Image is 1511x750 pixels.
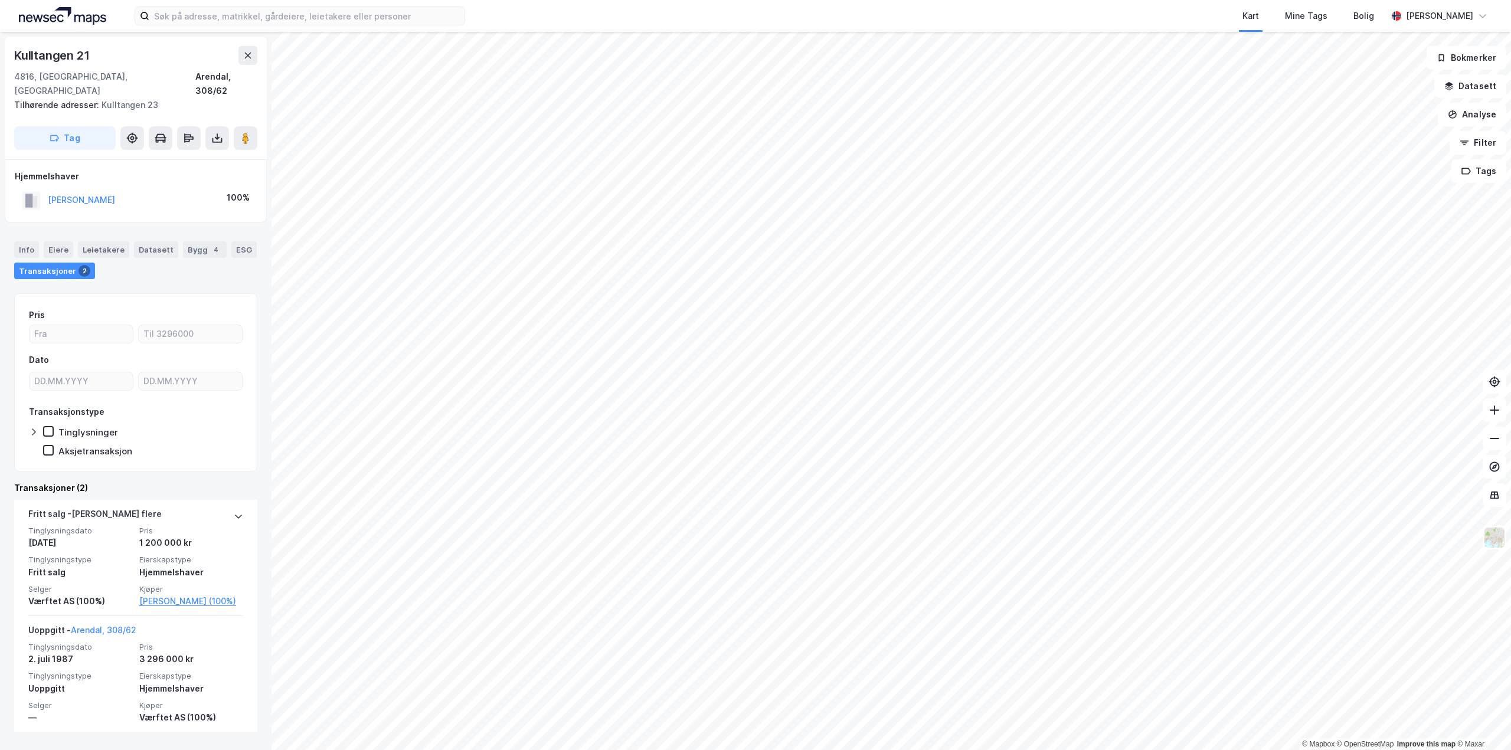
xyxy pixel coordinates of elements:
[139,555,243,565] span: Eierskapstype
[28,594,132,608] div: Værftet AS (100%)
[1452,693,1511,750] iframe: Chat Widget
[19,7,106,25] img: logo.a4113a55bc3d86da70a041830d287a7e.svg
[28,555,132,565] span: Tinglysningstype
[139,652,243,666] div: 3 296 000 kr
[139,642,243,652] span: Pris
[30,325,133,343] input: Fra
[139,682,243,696] div: Hjemmelshaver
[139,584,243,594] span: Kjøper
[1397,740,1456,748] a: Improve this map
[1451,159,1506,183] button: Tags
[139,671,243,681] span: Eierskapstype
[28,584,132,594] span: Selger
[28,642,132,652] span: Tinglysningsdato
[139,372,242,390] input: DD.MM.YYYY
[1438,103,1506,126] button: Analyse
[29,353,49,367] div: Dato
[14,70,195,98] div: 4816, [GEOGRAPHIC_DATA], [GEOGRAPHIC_DATA]
[139,325,242,343] input: Til 3296000
[14,126,116,150] button: Tag
[28,710,132,725] div: —
[227,191,250,205] div: 100%
[139,565,243,579] div: Hjemmelshaver
[1242,9,1259,23] div: Kart
[139,536,243,550] div: 1 200 000 kr
[79,265,90,277] div: 2
[58,427,118,438] div: Tinglysninger
[28,700,132,710] span: Selger
[1450,131,1506,155] button: Filter
[1285,9,1327,23] div: Mine Tags
[28,682,132,696] div: Uoppgitt
[14,46,91,65] div: Kulltangen 21
[28,526,132,536] span: Tinglysningsdato
[134,241,178,258] div: Datasett
[28,623,136,642] div: Uoppgitt -
[195,70,257,98] div: Arendal, 308/62
[14,241,39,258] div: Info
[71,625,136,635] a: Arendal, 308/62
[1452,693,1511,750] div: Kontrollprogram for chat
[44,241,73,258] div: Eiere
[15,169,257,184] div: Hjemmelshaver
[210,244,222,256] div: 4
[1337,740,1394,748] a: OpenStreetMap
[139,700,243,710] span: Kjøper
[139,594,243,608] a: [PERSON_NAME] (100%)
[29,308,45,322] div: Pris
[139,710,243,725] div: Værftet AS (100%)
[28,652,132,666] div: 2. juli 1987
[14,263,95,279] div: Transaksjoner
[1427,46,1506,70] button: Bokmerker
[78,241,129,258] div: Leietakere
[1302,740,1335,748] a: Mapbox
[183,241,227,258] div: Bygg
[29,405,104,419] div: Transaksjonstype
[1483,526,1506,549] img: Z
[231,241,257,258] div: ESG
[58,446,132,457] div: Aksjetransaksjon
[30,372,133,390] input: DD.MM.YYYY
[1406,9,1473,23] div: [PERSON_NAME]
[1353,9,1374,23] div: Bolig
[28,671,132,681] span: Tinglysningstype
[14,100,102,110] span: Tilhørende adresser:
[28,507,162,526] div: Fritt salg - [PERSON_NAME] flere
[14,98,248,112] div: Kulltangen 23
[28,536,132,550] div: [DATE]
[1434,74,1506,98] button: Datasett
[14,481,257,495] div: Transaksjoner (2)
[149,7,465,25] input: Søk på adresse, matrikkel, gårdeiere, leietakere eller personer
[28,565,132,579] div: Fritt salg
[139,526,243,536] span: Pris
